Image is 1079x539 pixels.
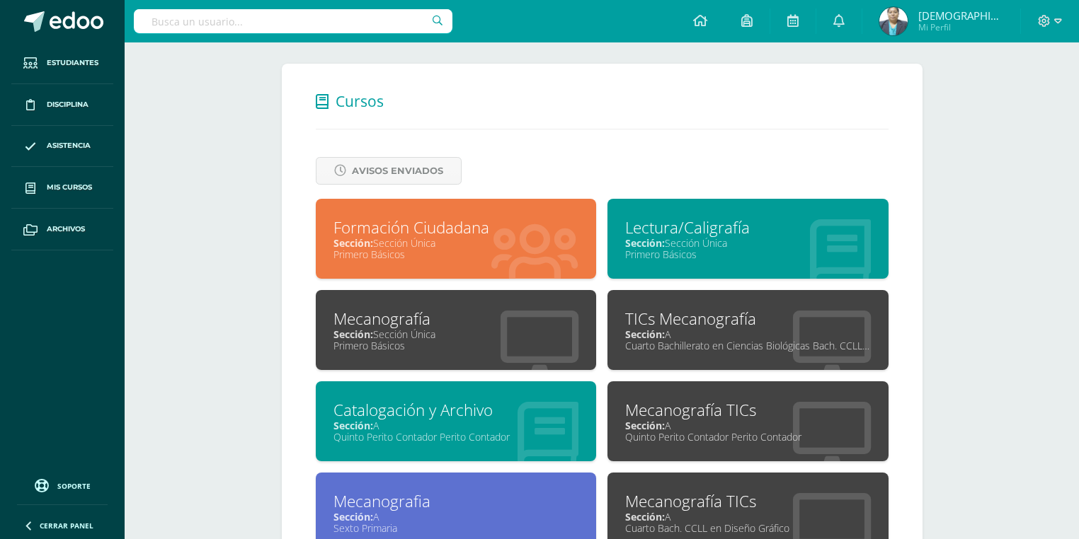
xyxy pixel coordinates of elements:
span: Sección: [333,328,373,341]
div: Cuarto Bachillerato en Ciencias Biológicas Bach. CCLL en Ciencias Biológicas [625,339,871,352]
a: Asistencia [11,126,113,168]
a: MecanografíaSección:Sección ÚnicaPrimero Básicos [316,290,597,370]
span: [DEMOGRAPHIC_DATA][PERSON_NAME] [918,8,1003,23]
a: Soporte [17,475,108,494]
span: Sección: [333,236,373,250]
a: Formación CiudadanaSección:Sección ÚnicaPrimero Básicos [316,199,597,279]
div: A [625,510,871,523]
div: Primero Básicos [333,248,579,261]
span: Sección: [625,236,665,250]
div: Quinto Perito Contador Perito Contador [333,430,579,444]
a: Lectura/CaligrafíaSección:Sección ÚnicaPrimero Básicos [607,199,889,279]
span: Asistencia [47,140,91,151]
img: b356665ca9e2a44e9565a747acd479f3.png [879,7,908,35]
div: A [333,510,579,523]
span: Estudiantes [47,57,98,69]
a: Catalogación y ArchivoSección:AQuinto Perito Contador Perito Contador [316,381,597,461]
div: Lectura/Caligrafía [625,216,871,238]
span: Sección: [333,510,373,523]
a: Mis cursos [11,167,113,209]
span: Sección: [625,510,665,523]
input: Busca un usuario... [134,9,452,33]
div: Mecanografía [333,308,579,330]
div: Mecanografia [333,490,579,512]
div: A [625,419,871,432]
a: Mecanografía TICsSección:AQuinto Perito Contador Perito Contador [607,381,889,461]
a: Estudiantes [11,42,113,84]
div: Sección Única [333,236,579,250]
a: Avisos Enviados [316,157,462,185]
div: A [625,328,871,341]
span: Sección: [333,419,373,432]
span: Cerrar panel [40,521,93,531]
div: A [333,419,579,432]
a: Archivos [11,209,113,250]
span: Sección: [625,419,665,432]
span: Mis cursos [47,182,92,193]
div: Formación Ciudadana [333,216,579,238]
div: Mecanografía TICs [625,490,871,512]
span: Avisos Enviados [352,158,443,184]
div: Primero Básicos [625,248,871,261]
div: Primero Básicos [333,339,579,352]
div: Sección Única [625,236,871,250]
span: Archivos [47,224,85,235]
div: Sexto Primaria [333,521,579,535]
span: Soporte [57,481,91,491]
div: Quinto Perito Contador Perito Contador [625,430,871,444]
span: Mi Perfil [918,21,1003,33]
div: Sección Única [333,328,579,341]
div: TICs Mecanografía [625,308,871,330]
div: Catalogación y Archivo [333,399,579,421]
a: TICs MecanografíaSección:ACuarto Bachillerato en Ciencias Biológicas Bach. CCLL en Ciencias Bioló... [607,290,889,370]
div: Mecanografía TICs [625,399,871,421]
span: Sección: [625,328,665,341]
span: Cursos [336,91,384,111]
span: Disciplina [47,99,89,110]
div: Cuarto Bach. CCLL en Diseño Gráfico [625,521,871,535]
a: Disciplina [11,84,113,126]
